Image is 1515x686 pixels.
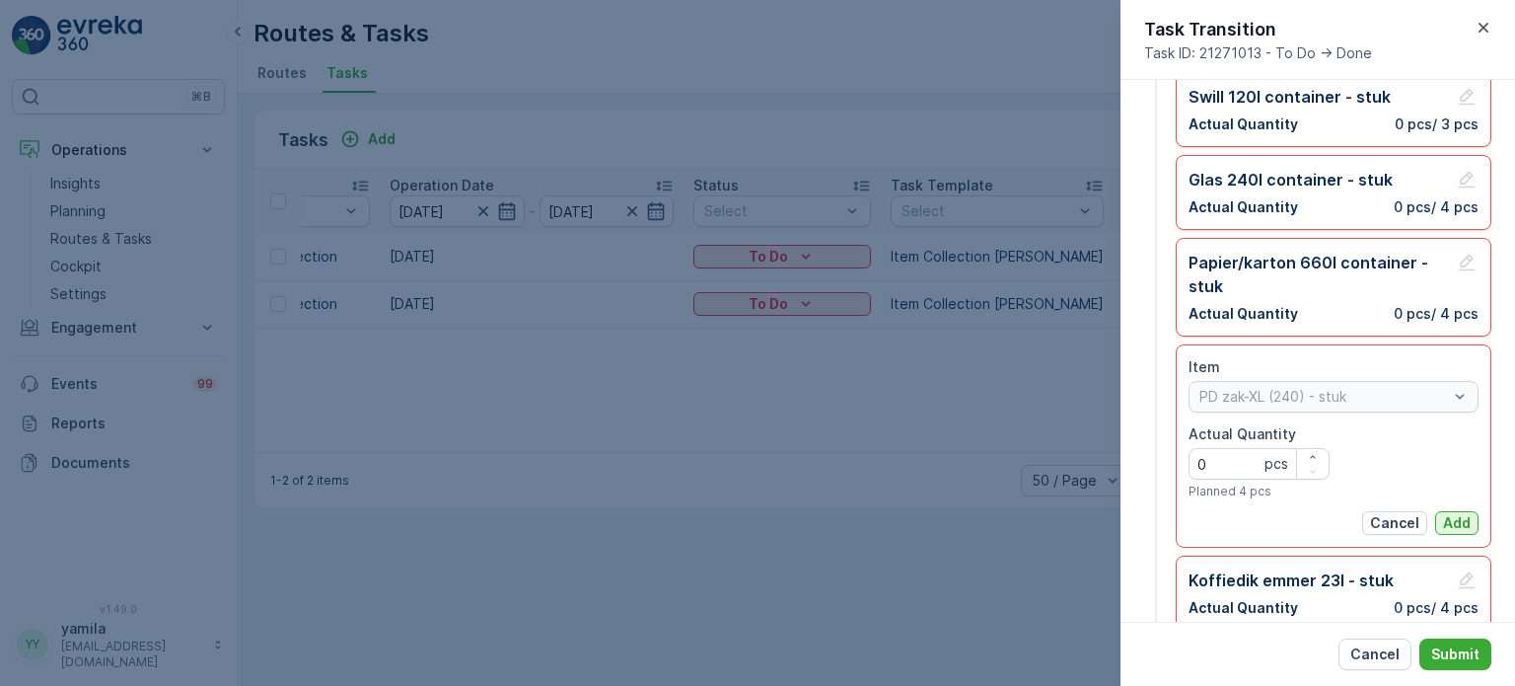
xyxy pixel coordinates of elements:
p: Actual Quantity [1189,197,1298,217]
label: Actual Quantity [1189,425,1296,442]
p: Papier/karton 660l container - stuk [1189,251,1455,298]
button: Cancel [1362,511,1427,535]
button: Add [1435,511,1479,535]
button: Submit [1419,639,1491,670]
span: Task ID: 21271013 - To Do -> Done [1144,43,1372,63]
label: Item [1189,358,1220,375]
p: Actual Quantity [1189,598,1298,618]
p: Swill 120l container - stuk [1189,85,1391,109]
span: Planned 4 pcs [1189,484,1271,499]
p: pcs [1264,454,1288,474]
p: Actual Quantity [1189,304,1298,324]
p: 0 pcs / 4 pcs [1394,598,1479,618]
p: Cancel [1370,513,1419,533]
p: Add [1443,513,1471,533]
p: 0 pcs / 4 pcs [1394,197,1479,217]
p: Submit [1431,645,1479,664]
button: Cancel [1338,639,1411,670]
p: Cancel [1350,645,1400,664]
p: 0 pcs / 4 pcs [1394,304,1479,324]
p: Task Transition [1144,16,1372,43]
p: Glas 240l container - stuk [1189,168,1393,191]
p: 0 pcs / 3 pcs [1395,114,1479,134]
p: Koffiedik emmer 23l - stuk [1189,569,1394,592]
p: Actual Quantity [1189,114,1298,134]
